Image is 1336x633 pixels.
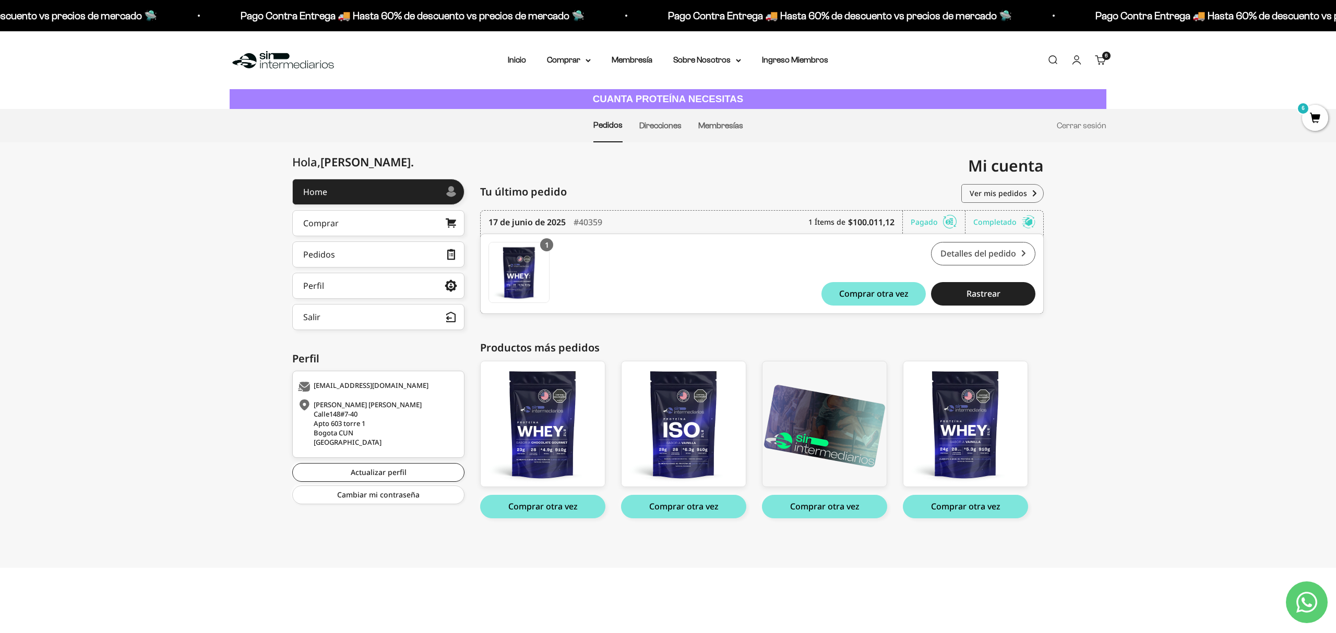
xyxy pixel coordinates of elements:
[480,184,567,200] span: Tu último pedido
[673,53,741,67] summary: Sobre Nosotros
[303,250,335,259] div: Pedidos
[931,282,1035,306] button: Rastrear
[292,351,464,367] div: Perfil
[298,400,456,447] div: [PERSON_NAME] [PERSON_NAME] Calle148#7-40 Apto 603 torre 1 Bogota CUN [GEOGRAPHIC_DATA]
[973,211,1035,234] div: Completado
[1105,53,1108,58] span: 6
[292,463,464,482] a: Actualizar perfil
[540,238,553,251] div: 1
[621,361,746,487] a: Proteína Aislada (ISO) - 2 Libras (910g) - Vanilla
[303,188,327,196] div: Home
[903,361,1028,487] a: Proteína Whey - 2 Libras (910g) - Vainilla / 2 libras (910g)
[488,216,566,228] time: 17 de junio de 2025
[574,211,602,234] div: #40359
[292,241,464,267] a: Pedidos
[292,273,464,299] a: Perfil
[303,282,324,290] div: Perfil
[292,210,464,236] a: Comprar
[612,55,652,64] a: Membresía
[821,282,926,306] button: Comprar otra vez
[808,211,903,234] div: 1 Ítems de
[1057,121,1106,130] a: Cerrar sesión
[762,361,887,486] img: b091a5be-4bb1-4136-881d-32454b4358fa_1_large.png
[303,313,320,321] div: Salir
[1297,102,1309,115] mark: 6
[903,361,1028,486] img: whey_vainilla_front_1_808bbad8-c402-4f8a-9e09-39bf23c86e38_large.png
[298,382,456,392] div: [EMAIL_ADDRESS][DOMAIN_NAME]
[480,361,605,487] a: Proteína Whey - Chocolate / 2 libras (910g)
[621,495,746,518] button: Comprar otra vez
[292,179,464,205] a: Home
[320,154,414,169] span: [PERSON_NAME]
[762,361,887,487] a: Renueva tu Membresía Anual
[593,93,744,104] strong: CUANTA PROTEÍNA NECESITAS
[961,184,1044,203] a: Ver mis pedidos
[508,55,526,64] a: Inicio
[292,485,464,504] a: Cambiar mi contraseña
[911,211,965,234] div: Pagado
[1302,113,1328,125] a: 6
[480,340,1044,356] div: Productos más pedidos
[411,154,414,169] span: .
[698,121,743,130] a: Membresías
[622,361,746,486] img: ISO_VAINILLA_FRONT_large.png
[234,7,578,24] p: Pago Contra Entrega 🚚 Hasta 60% de descuento vs precios de mercado 🛸
[593,120,623,129] a: Pedidos
[230,89,1106,109] a: CUANTA PROTEÍNA NECESITAS
[762,55,828,64] a: Ingreso Miembros
[968,155,1044,176] span: Mi cuenta
[292,155,414,168] div: Hola,
[848,216,894,228] b: $100.011,12
[762,495,887,518] button: Comprar otra vez
[303,219,339,227] div: Comprar
[661,7,1005,24] p: Pago Contra Entrega 🚚 Hasta 60% de descuento vs precios de mercado 🛸
[547,53,591,67] summary: Comprar
[488,242,550,303] a: Proteína Whey - Chocolate / 2 libras (910g)
[967,289,1000,298] span: Rastrear
[480,495,605,518] button: Comprar otra vez
[839,289,909,298] span: Comprar otra vez
[903,495,1028,518] button: Comprar otra vez
[489,242,549,302] img: Translation missing: es.Proteína Whey - Chocolate / 2 libras (910g)
[931,242,1035,265] a: Detalles del pedido
[292,304,464,330] button: Salir
[481,361,605,486] img: whey-chocolate_2LB-front_large.png
[639,121,682,130] a: Direcciones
